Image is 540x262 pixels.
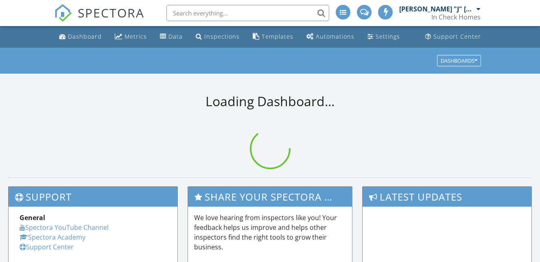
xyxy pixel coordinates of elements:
div: Support Center [433,33,481,40]
a: Templates [249,29,297,44]
span: SPECTORA [78,4,144,21]
strong: General [20,213,45,222]
div: Dashboards [441,58,477,63]
input: Search everything... [166,5,329,21]
h3: Share Your Spectora Experience [188,187,352,207]
div: In Check Homes [431,13,481,21]
div: Settings [376,33,400,40]
div: Automations [316,33,354,40]
h3: Support [9,187,177,207]
div: Templates [262,33,293,40]
a: Metrics [111,29,150,44]
div: Inspections [204,33,240,40]
a: Support Center [20,242,74,251]
div: [PERSON_NAME] "J" [PERSON_NAME] [399,5,474,13]
h3: Latest Updates [363,187,531,207]
div: Data [168,33,183,40]
a: Automations (Advanced) [303,29,358,44]
a: SPECTORA [54,11,144,28]
a: Settings [364,29,403,44]
p: We love hearing from inspectors like you! Your feedback helps us improve and helps other inspecto... [194,213,346,252]
a: Data [157,29,186,44]
img: The Best Home Inspection Software - Spectora [54,4,72,22]
a: Dashboard [56,29,105,44]
a: Spectora YouTube Channel [20,223,109,232]
button: Dashboards [437,55,481,66]
a: Spectora Academy [20,233,85,242]
a: Inspections [192,29,243,44]
div: Metrics [125,33,147,40]
a: Support Center [422,29,484,44]
div: Dashboard [68,33,102,40]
